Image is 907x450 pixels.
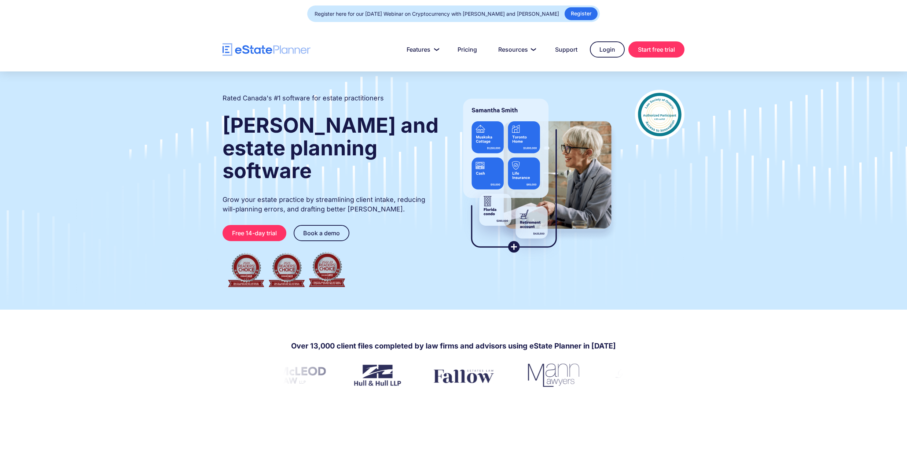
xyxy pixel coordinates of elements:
h2: Rated Canada's #1 software for estate practitioners [223,93,384,103]
h4: Over 13,000 client files completed by law firms and advisors using eState Planner in [DATE] [291,341,616,351]
a: Book a demo [294,225,349,241]
a: Login [590,41,625,58]
a: Start free trial [628,41,684,58]
a: Support [546,42,586,57]
a: Pricing [449,42,486,57]
p: Grow your estate practice by streamlining client intake, reducing will-planning errors, and draft... [223,195,440,214]
strong: [PERSON_NAME] and estate planning software [223,113,438,183]
div: Register here for our [DATE] Webinar on Cryptocurrency with [PERSON_NAME] and [PERSON_NAME] [315,9,559,19]
a: home [223,43,311,56]
a: Register [565,7,598,20]
a: Free 14-day trial [223,225,286,241]
a: Resources [489,42,543,57]
img: estate planner showing wills to their clients, using eState Planner, a leading estate planning so... [454,90,620,262]
a: Features [398,42,445,57]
